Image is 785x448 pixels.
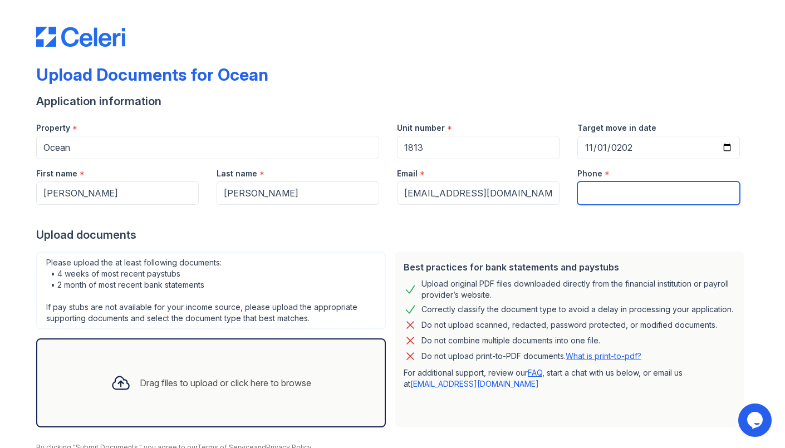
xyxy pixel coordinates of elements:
[217,168,257,179] label: Last name
[577,168,602,179] label: Phone
[528,368,542,377] a: FAQ
[36,227,749,243] div: Upload documents
[421,351,641,362] p: Do not upload print-to-PDF documents.
[397,168,418,179] label: Email
[421,303,733,316] div: Correctly classify the document type to avoid a delay in processing your application.
[421,334,600,347] div: Do not combine multiple documents into one file.
[404,367,735,390] p: For additional support, review our , start a chat with us below, or email us at
[36,65,268,85] div: Upload Documents for Ocean
[566,351,641,361] a: What is print-to-pdf?
[36,122,70,134] label: Property
[36,93,749,109] div: Application information
[421,278,735,301] div: Upload original PDF files downloaded directly from the financial institution or payroll provider’...
[140,376,311,390] div: Drag files to upload or click here to browse
[410,379,539,388] a: [EMAIL_ADDRESS][DOMAIN_NAME]
[36,168,77,179] label: First name
[397,122,445,134] label: Unit number
[404,260,735,274] div: Best practices for bank statements and paystubs
[36,252,386,329] div: Please upload the at least following documents: • 4 weeks of most recent paystubs • 2 month of mo...
[738,403,774,437] iframe: chat widget
[421,318,717,332] div: Do not upload scanned, redacted, password protected, or modified documents.
[36,27,125,47] img: CE_Logo_Blue-a8612792a0a2168367f1c8372b55b34899dd931a85d93a1a3d3e32e68fde9ad4.png
[577,122,656,134] label: Target move in date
